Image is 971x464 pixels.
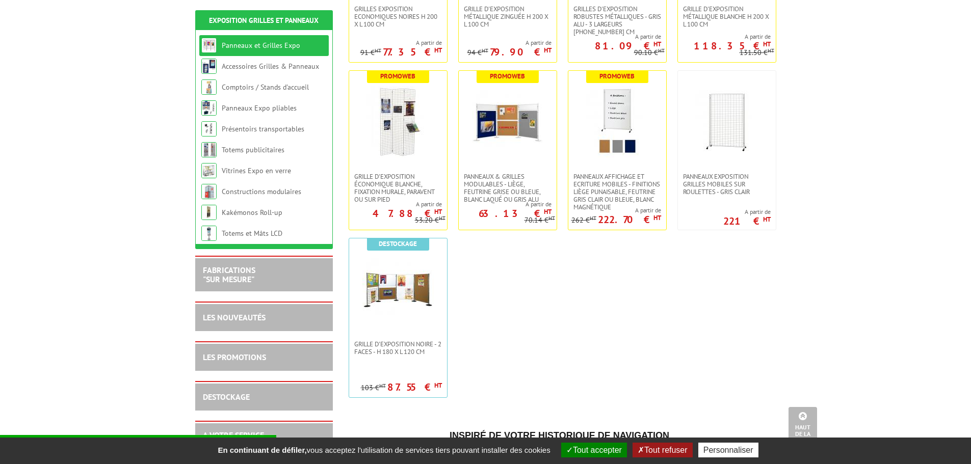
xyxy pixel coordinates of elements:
img: Panneaux Affichage et Ecriture Mobiles - finitions liège punaisable, feutrine gris clair ou bleue... [582,86,653,157]
img: Vitrines Expo en verre [201,163,217,178]
span: Grille d'exposition métallique Zinguée H 200 x L 100 cm [464,5,552,28]
span: Grilles Exposition Economiques Noires H 200 x L 100 cm [354,5,442,28]
a: Panneaux & Grilles modulables - liège, feutrine grise ou bleue, blanc laqué ou gris alu [459,173,557,203]
span: A partir de [467,39,552,47]
a: Grilles d'exposition robustes métalliques - gris alu - 3 largeurs [PHONE_NUMBER] cm [568,5,666,36]
p: 103 € [361,384,386,392]
a: Grilles Exposition Economiques Noires H 200 x L 100 cm [349,5,447,28]
img: Présentoirs transportables [201,121,217,137]
a: Panneaux Expo pliables [222,103,297,113]
span: A partir de [349,200,442,208]
a: Constructions modulaires [222,187,301,196]
sup: HT [544,207,552,216]
a: Grille d'exposition économique blanche, fixation murale, paravent ou sur pied [349,173,447,203]
sup: HT [379,382,386,389]
p: 118.35 € [694,43,771,49]
a: FABRICATIONS"Sur Mesure" [203,265,255,284]
a: DESTOCKAGE [203,392,250,402]
a: Grille d'exposition noire - 2 faces - H 180 x L 120 cm [349,340,447,356]
a: Totems et Mâts LCD [222,229,282,238]
p: 87.55 € [387,384,442,390]
sup: HT [768,47,774,54]
sup: HT [544,46,552,54]
p: 70.14 € [524,216,555,224]
img: Totems et Mâts LCD [201,226,217,241]
span: Grille d'exposition noire - 2 faces - H 180 x L 120 cm [354,340,442,356]
span: A partir de [459,200,552,208]
img: Accessoires Grilles & Panneaux [201,59,217,74]
p: 131.50 € [740,49,774,57]
span: Grille d'exposition métallique blanche H 200 x L 100 cm [683,5,771,28]
p: 81.09 € [595,43,661,49]
p: 221 € [723,218,771,224]
sup: HT [439,214,445,222]
span: Panneaux Exposition Grilles mobiles sur roulettes - gris clair [683,173,771,196]
img: Constructions modulaires [201,184,217,199]
sup: HT [434,207,442,216]
span: A partir de [571,206,661,214]
img: Grille d'exposition économique blanche, fixation murale, paravent ou sur pied [362,86,434,157]
p: 79.90 € [490,49,552,55]
a: Haut de la page [789,407,817,449]
p: 222.70 € [598,216,661,223]
a: Grille d'exposition métallique blanche H 200 x L 100 cm [678,5,776,28]
sup: HT [590,214,596,222]
p: 94 € [467,49,488,57]
span: A partir de [568,33,661,41]
a: Vitrines Expo en verre [222,166,291,175]
a: Présentoirs transportables [222,124,304,133]
img: Panneaux et Grilles Expo [201,38,217,53]
a: Totems publicitaires [222,145,284,154]
strong: En continuant de défiler, [218,446,306,454]
span: A partir de [723,208,771,216]
p: 63.13 € [479,210,552,216]
p: 77.35 € [383,49,442,55]
img: Comptoirs / Stands d'accueil [201,79,217,95]
a: Panneaux Affichage et Ecriture Mobiles - finitions liège punaisable, feutrine gris clair ou bleue... [568,173,666,211]
p: 91 € [360,49,381,57]
span: Grille d'exposition économique blanche, fixation murale, paravent ou sur pied [354,173,442,203]
img: Panneaux Expo pliables [201,100,217,116]
b: Destockage [379,239,417,248]
sup: HT [375,47,381,54]
h2: A votre service [203,431,325,440]
img: Totems publicitaires [201,142,217,157]
span: A partir de [360,39,442,47]
a: LES PROMOTIONS [203,352,266,362]
sup: HT [658,47,665,54]
a: Exposition Grilles et Panneaux [209,16,319,25]
sup: HT [482,47,488,54]
span: Inspiré de votre historique de navigation [450,430,669,441]
sup: HT [763,40,771,48]
span: Panneaux & Grilles modulables - liège, feutrine grise ou bleue, blanc laqué ou gris alu [464,173,552,203]
sup: HT [653,213,661,222]
sup: HT [434,381,442,390]
img: Kakémonos Roll-up [201,205,217,220]
span: Panneaux Affichage et Ecriture Mobiles - finitions liège punaisable, feutrine gris clair ou bleue... [573,173,661,211]
a: Grille d'exposition métallique Zinguée H 200 x L 100 cm [459,5,557,28]
span: vous acceptez l'utilisation de services tiers pouvant installer des cookies [213,446,555,454]
img: Panneaux & Grilles modulables - liège, feutrine grise ou bleue, blanc laqué ou gris alu [472,86,543,157]
a: Kakémonos Roll-up [222,208,282,217]
b: Promoweb [380,72,415,80]
button: Tout refuser [633,443,692,457]
p: 90.10 € [634,49,665,57]
span: Grilles d'exposition robustes métalliques - gris alu - 3 largeurs [PHONE_NUMBER] cm [573,5,661,36]
a: Accessoires Grilles & Panneaux [222,62,319,71]
a: Comptoirs / Stands d'accueil [222,83,309,92]
a: LES NOUVEAUTÉS [203,312,266,322]
sup: HT [763,215,771,224]
p: 47.88 € [373,210,442,216]
sup: HT [434,46,442,54]
p: 262 € [571,216,596,224]
b: Promoweb [490,72,525,80]
b: Promoweb [599,72,635,80]
a: Panneaux Exposition Grilles mobiles sur roulettes - gris clair [678,173,776,196]
sup: HT [653,40,661,48]
sup: HT [548,214,555,222]
p: 53.20 € [415,216,445,224]
img: Grille d'exposition noire - 2 faces - H 180 x L 120 cm [362,254,434,325]
span: A partir de [678,33,771,41]
button: Personnaliser (fenêtre modale) [698,443,758,457]
img: Panneaux Exposition Grilles mobiles sur roulettes - gris clair [691,86,763,157]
